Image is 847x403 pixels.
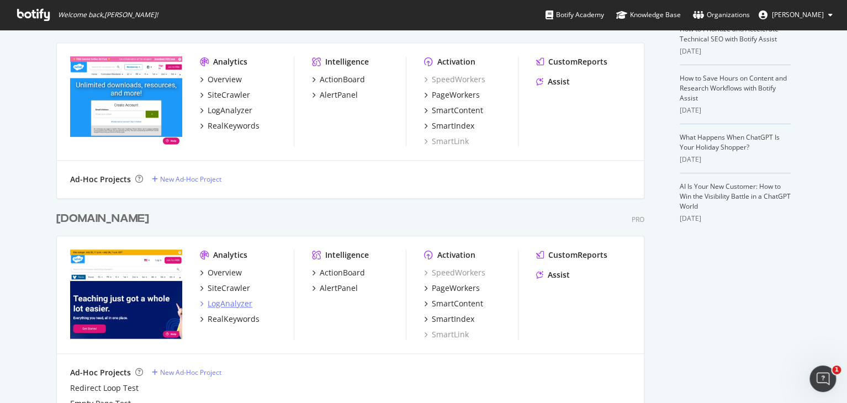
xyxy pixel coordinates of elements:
div: Activation [437,250,475,261]
a: New Ad-Hoc Project [152,368,221,377]
span: Welcome back, [PERSON_NAME] ! [58,10,158,19]
a: AI Is Your New Customer: How to Win the Visibility Battle in a ChatGPT World [680,182,791,211]
div: CustomReports [548,250,607,261]
div: RealKeywords [208,314,260,325]
div: Organizations [693,9,750,20]
div: Analytics [213,250,247,261]
a: LogAnalyzer [200,105,252,116]
a: PageWorkers [424,89,480,100]
a: SiteCrawler [200,283,250,294]
div: CustomReports [548,56,607,67]
div: RealKeywords [208,120,260,131]
div: Activation [437,56,475,67]
a: ActionBoard [312,267,365,278]
div: SmartIndex [432,120,474,131]
div: LogAnalyzer [208,298,252,309]
div: PageWorkers [432,89,480,100]
a: Overview [200,74,242,85]
a: How to Save Hours on Content and Research Workflows with Botify Assist [680,73,787,103]
div: Overview [208,267,242,278]
a: SiteCrawler [200,89,250,100]
a: SpeedWorkers [424,74,485,85]
a: SpeedWorkers [424,267,485,278]
div: Analytics [213,56,247,67]
div: New Ad-Hoc Project [160,174,221,184]
div: SmartContent [432,298,483,309]
div: [DATE] [680,214,791,224]
div: Intelligence [325,56,369,67]
div: Intelligence [325,250,369,261]
a: SmartIndex [424,120,474,131]
div: ActionBoard [320,74,365,85]
a: Assist [536,269,570,280]
a: What Happens When ChatGPT Is Your Holiday Shopper? [680,132,780,152]
a: [DOMAIN_NAME] [56,211,153,227]
div: Knowledge Base [616,9,681,20]
div: New Ad-Hoc Project [160,368,221,377]
a: CustomReports [536,250,607,261]
a: ActionBoard [312,74,365,85]
a: RealKeywords [200,120,260,131]
div: [DATE] [680,155,791,165]
a: SmartContent [424,105,483,116]
a: SmartIndex [424,314,474,325]
div: Assist [548,76,570,87]
a: AlertPanel [312,283,358,294]
div: AlertPanel [320,283,358,294]
a: SmartLink [424,329,469,340]
div: Botify Academy [546,9,604,20]
div: SiteCrawler [208,283,250,294]
div: [DATE] [680,105,791,115]
div: LogAnalyzer [208,105,252,116]
div: ActionBoard [320,267,365,278]
a: Assist [536,76,570,87]
div: Ad-Hoc Projects [70,367,131,378]
div: Pro [632,215,644,224]
div: AlertPanel [320,89,358,100]
div: [DATE] [680,46,791,56]
span: Ruth Everett [772,10,824,19]
span: 1 [832,365,841,374]
a: SmartLink [424,136,469,147]
a: AlertPanel [312,89,358,100]
div: Overview [208,74,242,85]
a: LogAnalyzer [200,298,252,309]
iframe: Intercom live chat [809,365,836,392]
a: SmartContent [424,298,483,309]
div: SiteCrawler [208,89,250,100]
button: [PERSON_NAME] [750,6,841,24]
div: [DOMAIN_NAME] [56,211,149,227]
a: New Ad-Hoc Project [152,174,221,184]
div: Assist [548,269,570,280]
div: Ad-Hoc Projects [70,174,131,185]
a: CustomReports [536,56,607,67]
div: SmartIndex [432,314,474,325]
a: How to Prioritize and Accelerate Technical SEO with Botify Assist [680,24,779,44]
div: SmartContent [432,105,483,116]
div: PageWorkers [432,283,480,294]
a: PageWorkers [424,283,480,294]
img: twinkl.co.uk [70,56,182,146]
a: Redirect Loop Test [70,383,139,394]
img: twinkl.com [70,250,182,339]
a: Overview [200,267,242,278]
a: RealKeywords [200,314,260,325]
